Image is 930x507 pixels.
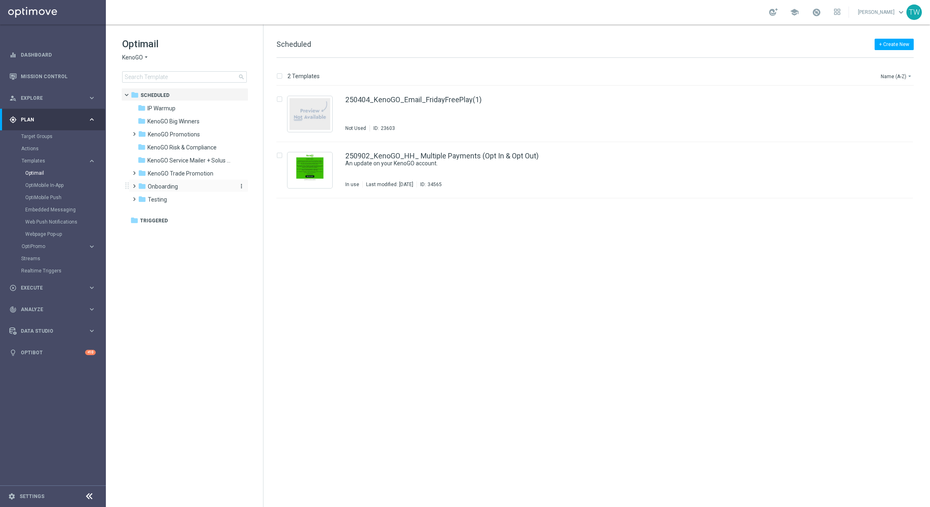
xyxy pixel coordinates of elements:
[9,116,17,123] i: gps_fixed
[22,244,88,249] div: OptiPromo
[9,284,88,292] div: Execute
[9,94,88,102] div: Explore
[138,117,146,125] i: folder
[9,116,96,123] div: gps_fixed Plan keyboard_arrow_right
[21,158,96,164] button: Templates keyboard_arrow_right
[25,231,85,237] a: Webpage Pop-up
[9,73,96,80] button: Mission Control
[138,143,146,151] i: folder
[9,328,96,334] button: Data Studio keyboard_arrow_right
[20,494,44,499] a: Settings
[370,125,395,132] div: ID:
[276,40,311,48] span: Scheduled
[9,116,88,123] div: Plan
[21,342,85,363] a: Optibot
[9,94,17,102] i: person_search
[138,156,146,164] i: folder
[25,216,105,228] div: Web Push Notifications
[290,154,330,186] img: 34565.jpeg
[268,86,928,142] div: Press SPACE to select this row.
[9,306,96,313] button: track_changes Analyze keyboard_arrow_right
[148,131,200,138] span: KenoGO Promotions
[138,182,146,190] i: folder
[345,125,366,132] div: Not Used
[148,183,178,190] span: Onboarding
[138,169,146,177] i: folder
[21,252,105,265] div: Streams
[140,92,169,99] span: Scheduled
[9,349,96,356] button: lightbulb Optibot +10
[25,167,105,179] div: Optimail
[345,96,482,103] a: 250404_KenoGO_Email_FridayFreePlay(1)
[147,144,217,151] span: KenoGO Risk & Compliance
[268,142,928,198] div: Press SPACE to select this row.
[345,160,879,167] div: An update on your KenoGO account.
[25,182,85,189] a: OptiMobile In-App
[22,158,80,163] span: Templates
[906,73,913,79] i: arrow_drop_down
[238,183,245,189] i: more_vert
[906,4,922,20] div: TW
[9,52,96,58] button: equalizer Dashboard
[88,94,96,102] i: keyboard_arrow_right
[9,349,17,356] i: lightbulb
[147,105,175,112] span: IP Warmup
[21,307,88,312] span: Analyze
[9,306,88,313] div: Analyze
[287,72,320,80] p: 2 Templates
[21,117,88,122] span: Plan
[131,91,139,99] i: folder
[122,71,247,83] input: Search Template
[9,285,96,291] button: play_circle_outline Execute keyboard_arrow_right
[880,71,914,81] button: Name (A-Z)arrow_drop_down
[130,216,138,224] i: folder
[138,130,146,138] i: folder
[22,158,88,163] div: Templates
[345,181,359,188] div: In use
[147,157,231,164] span: KenoGO Service Mailer + Solus eDM
[9,51,17,59] i: equalizer
[21,329,88,334] span: Data Studio
[21,130,105,143] div: Target Groups
[88,116,96,123] i: keyboard_arrow_right
[21,133,85,140] a: Target Groups
[21,66,96,87] a: Mission Control
[122,54,149,61] button: KenoGO arrow_drop_down
[790,8,799,17] span: school
[9,95,96,101] button: person_search Explore keyboard_arrow_right
[88,327,96,335] i: keyboard_arrow_right
[25,204,105,216] div: Embedded Messaging
[25,191,105,204] div: OptiMobile Push
[9,342,96,363] div: Optibot
[428,181,442,188] div: 34565
[122,37,247,50] h1: Optimail
[122,54,143,61] span: KenoGO
[290,98,330,130] img: noPreview.jpg
[875,39,914,50] button: + Create New
[345,160,860,167] a: An update on your KenoGO account.
[857,6,906,18] a: [PERSON_NAME]keyboard_arrow_down
[138,195,146,203] i: folder
[21,155,105,240] div: Templates
[237,182,245,190] button: more_vert
[147,118,200,125] span: KenoGO Big Winners
[88,157,96,165] i: keyboard_arrow_right
[85,350,96,355] div: +10
[25,179,105,191] div: OptiMobile In-App
[148,196,167,203] span: Testing
[148,170,213,177] span: KenoGO Trade Promotion
[88,284,96,292] i: keyboard_arrow_right
[381,125,395,132] div: 23603
[238,74,245,80] span: search
[21,243,96,250] button: OptiPromo keyboard_arrow_right
[25,228,105,240] div: Webpage Pop-up
[21,145,85,152] a: Actions
[21,265,105,277] div: Realtime Triggers
[9,306,17,313] i: track_changes
[21,44,96,66] a: Dashboard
